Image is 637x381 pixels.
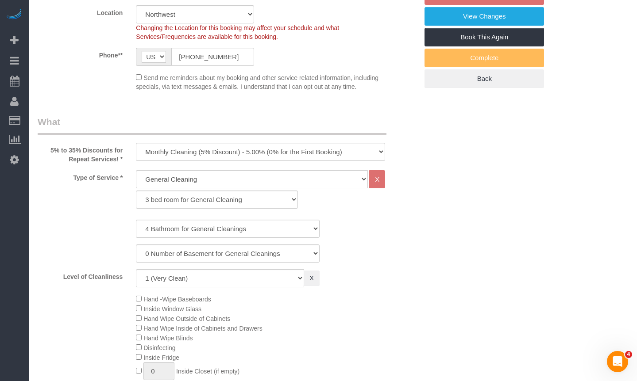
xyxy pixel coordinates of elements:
label: Type of Service * [31,170,129,182]
a: X [304,271,320,286]
span: Hand Wipe Outside of Cabinets [143,315,230,322]
img: Automaid Logo [5,9,23,21]
span: Disinfecting [143,344,175,351]
span: Inside Fridge [143,354,179,361]
span: Hand Wipe Blinds [143,335,193,342]
label: Location [31,5,129,17]
label: 5% to 35% Discounts for Repeat Services! * [31,143,129,164]
label: Level of Cleanliness [31,269,129,281]
a: Back [425,69,544,88]
a: View Changes [425,7,544,26]
legend: What [38,115,386,135]
a: Book This Again [425,28,544,46]
span: Inside Closet (if empty) [176,368,239,375]
span: Changing the Location for this booking may affect your schedule and what Services/Frequencies are... [136,24,339,40]
span: Hand -Wipe Baseboards [143,296,211,303]
span: Send me reminders about my booking and other service related information, including specials, via... [136,74,378,90]
span: Hand Wipe Inside of Cabinets and Drawers [143,325,262,332]
span: Inside Window Glass [143,305,201,312]
span: 4 [625,351,632,358]
iframe: Intercom live chat [607,351,628,372]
